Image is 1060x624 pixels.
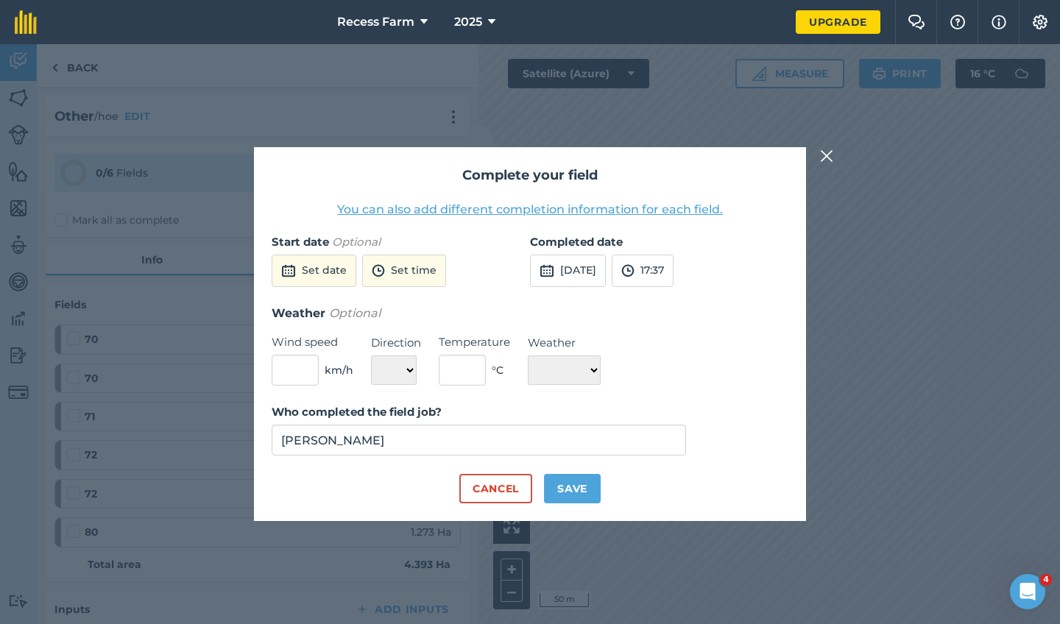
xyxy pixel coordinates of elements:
[362,255,446,287] button: Set time
[796,10,880,34] a: Upgrade
[272,333,353,351] label: Wind speed
[337,13,414,31] span: Recess Farm
[281,262,296,280] img: svg+xml;base64,PD94bWwgdmVyc2lvbj0iMS4wIiBlbmNvZGluZz0idXRmLTgiPz4KPCEtLSBHZW5lcmF0b3I6IEFkb2JlIE...
[329,306,381,320] em: Optional
[1040,574,1052,586] span: 4
[337,201,723,219] button: You can also add different completion information for each field.
[439,333,510,351] label: Temperature
[325,362,353,378] span: km/h
[612,255,674,287] button: 17:37
[459,474,532,503] button: Cancel
[908,15,925,29] img: Two speech bubbles overlapping with the left bubble in the forefront
[454,13,482,31] span: 2025
[992,13,1006,31] img: svg+xml;base64,PHN2ZyB4bWxucz0iaHR0cDovL3d3dy53My5vcmcvMjAwMC9zdmciIHdpZHRoPSIxNyIgaGVpZ2h0PSIxNy...
[949,15,967,29] img: A question mark icon
[272,304,788,323] h3: Weather
[1031,15,1049,29] img: A cog icon
[332,235,381,249] em: Optional
[530,255,606,287] button: [DATE]
[372,262,385,280] img: svg+xml;base64,PD94bWwgdmVyc2lvbj0iMS4wIiBlbmNvZGluZz0idXRmLTgiPz4KPCEtLSBHZW5lcmF0b3I6IEFkb2JlIE...
[272,235,329,249] strong: Start date
[528,334,601,352] label: Weather
[15,10,37,34] img: fieldmargin Logo
[371,334,421,352] label: Direction
[540,262,554,280] img: svg+xml;base64,PD94bWwgdmVyc2lvbj0iMS4wIiBlbmNvZGluZz0idXRmLTgiPz4KPCEtLSBHZW5lcmF0b3I6IEFkb2JlIE...
[272,405,442,419] strong: Who completed the field job?
[820,147,833,165] img: svg+xml;base64,PHN2ZyB4bWxucz0iaHR0cDovL3d3dy53My5vcmcvMjAwMC9zdmciIHdpZHRoPSIyMiIgaGVpZ2h0PSIzMC...
[272,255,356,287] button: Set date
[530,235,623,249] strong: Completed date
[272,165,788,186] h2: Complete your field
[1010,574,1045,609] iframe: Intercom live chat
[492,362,504,378] span: ° C
[544,474,601,503] button: Save
[621,262,635,280] img: svg+xml;base64,PD94bWwgdmVyc2lvbj0iMS4wIiBlbmNvZGluZz0idXRmLTgiPz4KPCEtLSBHZW5lcmF0b3I6IEFkb2JlIE...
